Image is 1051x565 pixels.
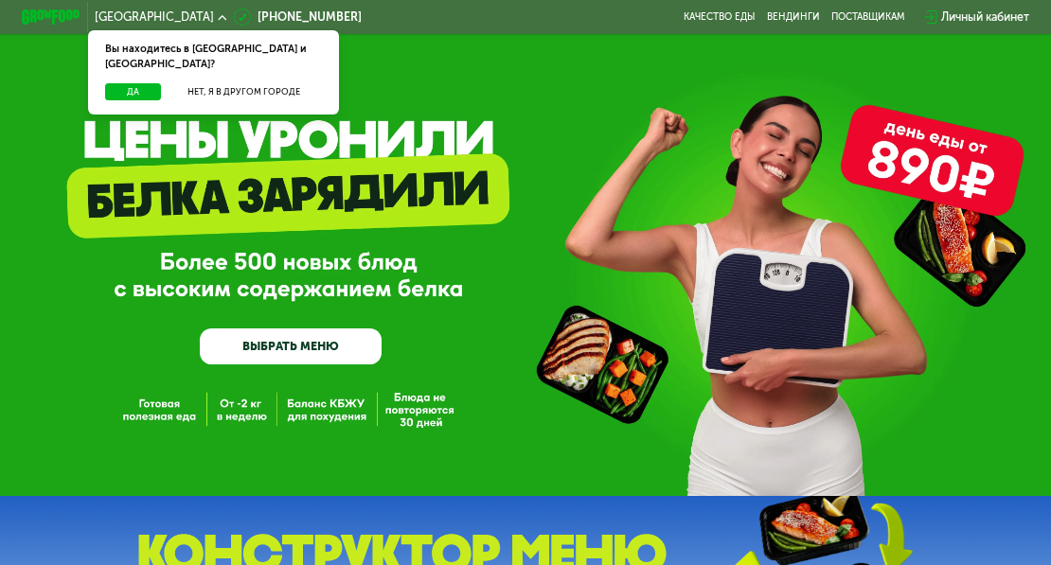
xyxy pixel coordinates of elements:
[941,9,1029,26] div: Личный кабинет
[831,11,905,23] div: поставщикам
[168,83,322,101] button: Нет, я в другом городе
[88,30,339,83] div: Вы находитесь в [GEOGRAPHIC_DATA] и [GEOGRAPHIC_DATA]?
[684,11,755,23] a: Качество еды
[200,328,382,365] a: ВЫБРАТЬ МЕНЮ
[234,9,362,26] a: [PHONE_NUMBER]
[767,11,820,23] a: Вендинги
[95,11,214,23] span: [GEOGRAPHIC_DATA]
[105,83,161,101] button: Да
